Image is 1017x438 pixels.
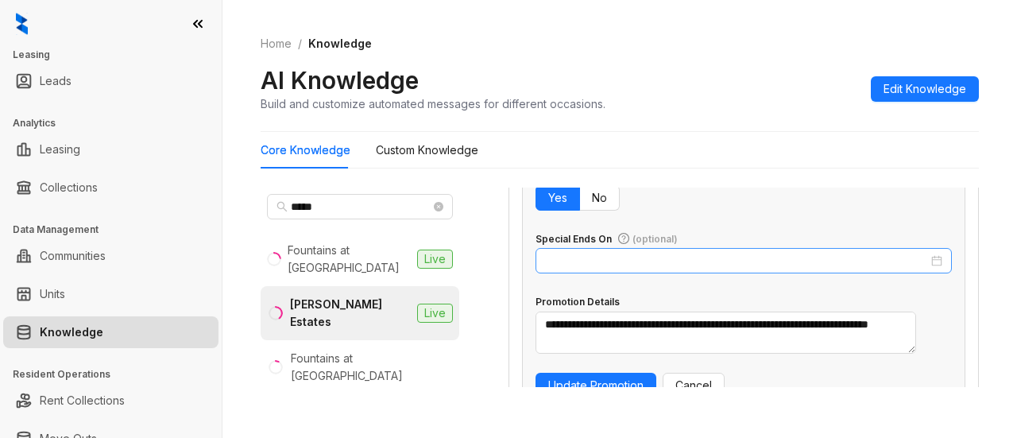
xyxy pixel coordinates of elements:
span: Live [417,250,453,269]
a: Leads [40,65,72,97]
h3: Leasing [13,48,222,62]
a: Leasing [40,134,80,165]
li: / [298,35,302,52]
a: Communities [40,240,106,272]
a: Collections [40,172,98,203]
li: Collections [3,172,218,203]
span: (optional) [632,233,678,245]
a: Home [257,35,295,52]
div: Fountains at [GEOGRAPHIC_DATA] [291,350,453,385]
div: Special Ends On [536,232,678,247]
span: Cancel [675,377,712,394]
li: Rent Collections [3,385,218,417]
span: question-circle [618,233,629,244]
span: Yes [548,191,567,204]
div: [PERSON_NAME] Estates [290,296,411,331]
span: Edit Knowledge [884,80,966,98]
div: Promotion Details [536,295,620,310]
div: Core Knowledge [261,141,350,159]
span: close-circle [434,202,443,211]
h3: Resident Operations [13,367,222,382]
button: Edit Knowledge [871,76,979,102]
li: Leasing [3,134,218,165]
li: Knowledge [3,316,218,348]
img: logo [16,13,28,35]
button: Cancel [663,373,725,398]
div: Custom Knowledge [376,141,478,159]
a: Knowledge [40,316,103,348]
a: Units [40,278,65,310]
span: Knowledge [308,37,372,50]
button: Update Promotion [536,373,656,398]
h2: AI Knowledge [261,65,419,95]
span: Update Promotion [548,377,644,394]
span: No [592,191,607,204]
li: Leads [3,65,218,97]
div: Fountains at [GEOGRAPHIC_DATA] [288,242,411,277]
div: Build and customize automated messages for different occasions. [261,95,605,112]
li: Communities [3,240,218,272]
li: Units [3,278,218,310]
h3: Analytics [13,116,222,130]
h3: Data Management [13,223,222,237]
span: search [276,201,288,212]
span: Live [417,304,453,323]
a: Rent Collections [40,385,125,417]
